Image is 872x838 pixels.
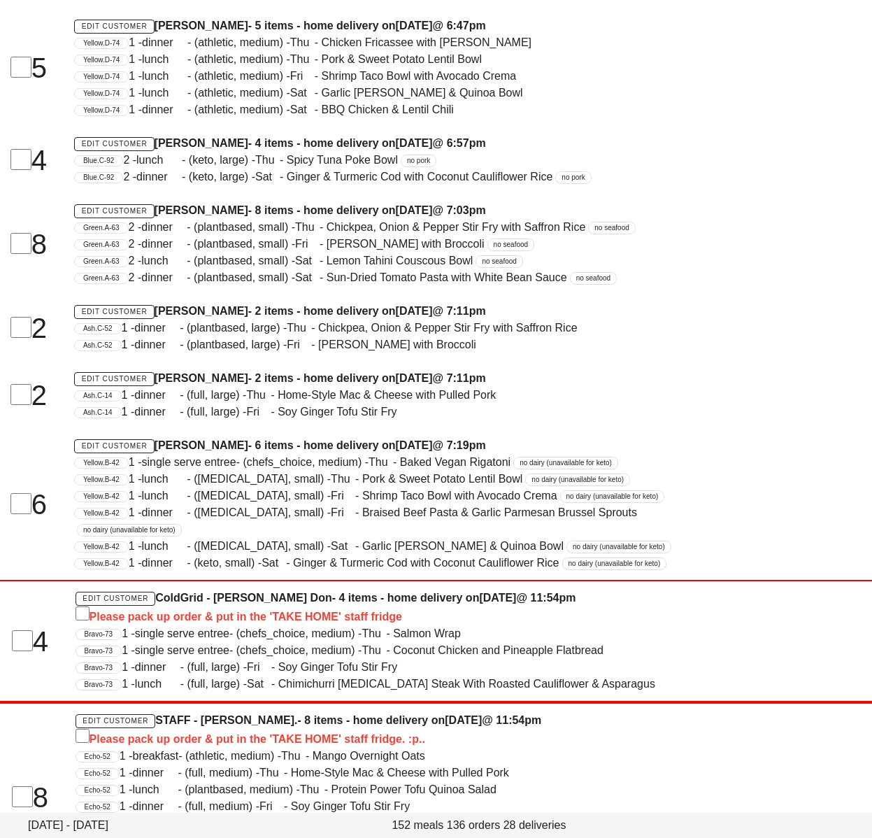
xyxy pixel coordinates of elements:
[433,137,486,149] span: @ 6:57pm
[83,559,120,569] span: Yellow.B-42
[129,87,522,99] span: 1 - - (athletic, medium) - - Garlic [PERSON_NAME] & Quinoa Bowl
[396,137,433,149] span: [DATE]
[122,644,603,656] span: 1 - - (chefs_choice, medium) - - Coconut Chicken and Pineapple Flatbread
[129,271,567,283] span: 2 - - (plantbased, small) - - Sun-Dried Tomato Pasta with White Bean Sauce
[120,783,496,795] span: 1 - - (plantbased, medium) - - Protein Power Tofu Quinoa Salad
[85,630,113,639] span: Bravo-73
[81,140,148,148] span: Edit Customer
[433,439,486,451] span: @ 7:19pm
[76,590,723,625] h4: ColdGrid - [PERSON_NAME] Don - 4 items - home delivery on
[134,404,180,420] span: dinner
[83,542,120,552] span: Yellow.B-42
[246,404,271,420] span: Fri
[129,506,637,518] span: 1 - - ([MEDICAL_DATA], small) - - Braised Beef Pasta & Garlic Parmesan Brussel Sprouts
[129,53,482,65] span: 1 - - (athletic, medium) - - Pork & Sweet Potato Lentil Bowl
[290,101,315,118] span: Sat
[83,55,120,65] span: Yellow.D-74
[83,341,113,350] span: Ash.C-52
[136,152,182,169] span: lunch
[129,221,586,233] span: 2 - - (plantbased, small) - - Chickpea, Onion & Pepper Stir Fry with Saffron Rice
[396,372,433,384] span: [DATE]
[259,765,284,781] span: Thu
[141,488,187,504] span: lunch
[85,680,113,690] span: Bravo-73
[133,765,178,781] span: dinner
[135,659,180,676] span: dinner
[369,454,393,471] span: Thu
[122,339,476,350] span: 1 - - (plantbased, large) - - [PERSON_NAME] with Broccoli
[433,372,486,384] span: @ 7:11pm
[85,663,113,673] span: Bravo-73
[83,492,120,502] span: Yellow.B-42
[134,320,180,336] span: dinner
[141,219,187,236] span: dinner
[433,305,486,317] span: @ 7:11pm
[255,152,280,169] span: Thu
[396,204,433,216] span: [DATE]
[83,274,120,283] span: Green.A-63
[83,156,114,166] span: Blue.C-92
[247,676,271,693] span: Sat
[85,802,110,812] span: Echo-52
[290,85,315,101] span: Sat
[136,169,182,185] span: dinner
[433,204,486,216] span: @ 7:03pm
[287,320,311,336] span: Thu
[129,540,564,552] span: 1 - - ([MEDICAL_DATA], small) - - Garlic [PERSON_NAME] & Quinoa Bowl
[295,253,320,269] span: Sat
[74,305,155,319] a: Edit Customer
[482,714,541,726] span: @ 11:54pm
[81,308,148,315] span: Edit Customer
[129,238,485,250] span: 2 - - (plantbased, small) - - [PERSON_NAME] with Broccoli
[122,661,397,673] span: 1 - - (full, large) - - Soy Ginger Tofu Stir Fry
[81,207,148,215] span: Edit Customer
[83,391,113,401] span: Ash.C-14
[141,269,187,286] span: dinner
[134,336,180,353] span: dinner
[396,305,433,317] span: [DATE]
[74,17,724,34] h4: [PERSON_NAME] - 5 items - home delivery on
[287,336,311,353] span: Fri
[74,303,724,320] h4: [PERSON_NAME] - 2 items - home delivery on
[74,135,724,152] h4: [PERSON_NAME] - 4 items - home delivery on
[129,36,531,48] span: 1 - - (athletic, medium) - - Chicken Fricassee with [PERSON_NAME]
[247,659,271,676] span: Fri
[300,781,324,798] span: Thu
[516,592,576,604] span: @ 11:54pm
[74,437,724,454] h4: [PERSON_NAME] - 6 items - home delivery on
[295,269,320,286] span: Sat
[134,387,180,404] span: dinner
[74,372,155,386] a: Edit Customer
[259,798,284,815] span: Fri
[83,240,120,250] span: Green.A-63
[141,253,187,269] span: lunch
[290,51,315,68] span: Thu
[331,471,355,488] span: Thu
[85,646,113,656] span: Bravo-73
[83,408,113,418] span: Ash.C-14
[83,475,120,485] span: Yellow.B-42
[133,781,178,798] span: lunch
[81,375,148,383] span: Edit Customer
[362,642,386,659] span: Thu
[129,70,516,82] span: 1 - - (athletic, medium) - - Shrimp Taco Bowl with Avocado Crema
[142,101,187,118] span: dinner
[83,72,120,82] span: Yellow.D-74
[83,509,120,518] span: Yellow.B-42
[331,488,355,504] span: Fri
[445,714,482,726] span: [DATE]
[133,798,178,815] span: dinner
[82,717,148,725] span: Edit Customer
[141,471,187,488] span: lunch
[74,204,155,218] a: Edit Customer
[82,595,148,602] span: Edit Customer
[295,236,320,253] span: Fri
[74,370,724,387] h4: [PERSON_NAME] - 2 items - home delivery on
[290,34,315,51] span: Thu
[83,257,120,267] span: Green.A-63
[85,752,110,762] span: Echo-52
[83,324,113,334] span: Ash.C-52
[81,22,148,30] span: Edit Customer
[142,34,187,51] span: dinner
[135,676,180,693] span: lunch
